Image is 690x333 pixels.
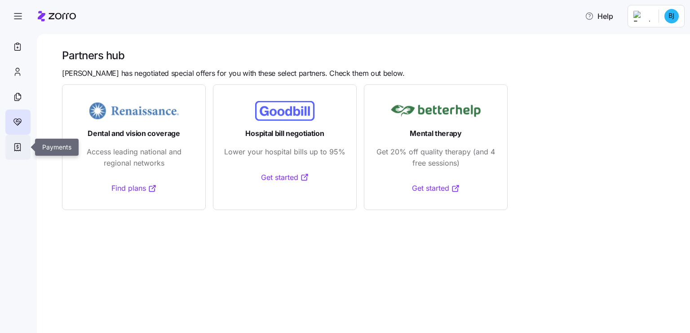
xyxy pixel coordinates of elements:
[633,11,651,22] img: Employer logo
[224,146,345,158] span: Lower your hospital bills up to 95%
[245,128,324,139] span: Hospital bill negotiation
[111,183,157,194] a: Find plans
[585,11,613,22] span: Help
[261,172,309,183] a: Get started
[62,48,677,62] h1: Partners hub
[62,68,405,79] span: [PERSON_NAME] has negotiated special offers for you with these select partners. Check them out be...
[73,146,195,169] span: Access leading national and regional networks
[375,146,496,169] span: Get 20% off quality therapy (and 4 free sessions)
[664,9,679,23] img: 1f8cd941bda9b2b987b907b670bb6805
[410,128,462,139] span: Mental therapy
[578,7,620,25] button: Help
[412,183,460,194] a: Get started
[88,128,180,139] span: Dental and vision coverage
